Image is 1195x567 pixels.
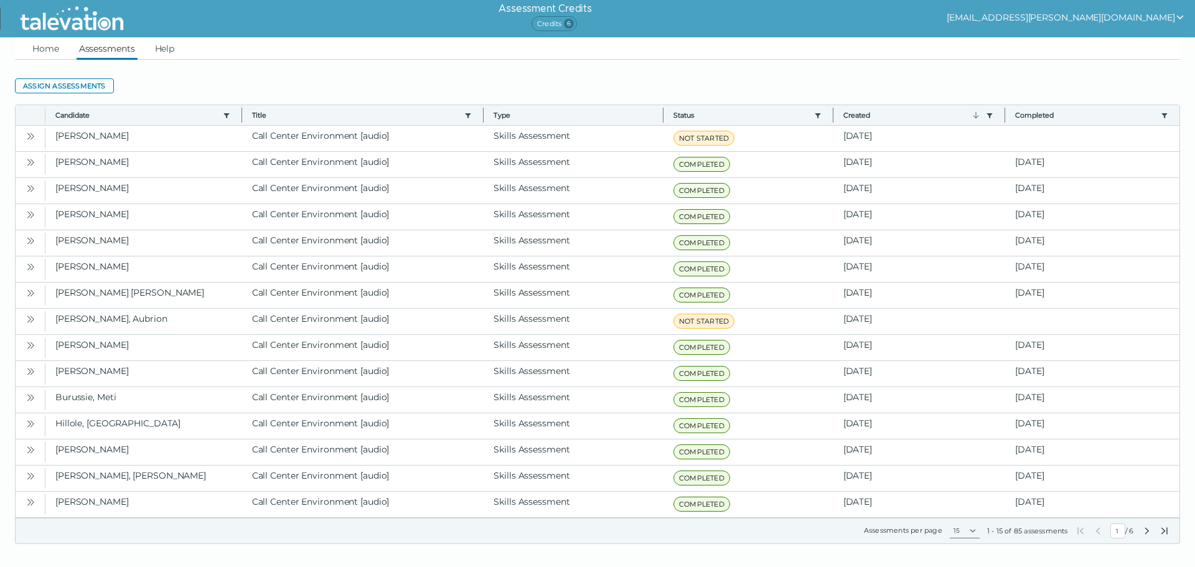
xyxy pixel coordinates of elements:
[673,131,734,146] span: NOT STARTED
[15,3,129,34] img: Talevation_Logo_Transparent_white.png
[242,230,484,256] clr-dg-cell: Call Center Environment [audio]
[484,413,663,439] clr-dg-cell: Skills Assessment
[45,178,242,204] clr-dg-cell: [PERSON_NAME]
[673,497,730,512] span: COMPLETED
[673,209,730,224] span: COMPLETED
[26,445,35,455] cds-icon: Open
[673,288,730,302] span: COMPLETED
[26,210,35,220] cds-icon: Open
[499,1,591,16] h6: Assessment Credits
[238,101,246,128] button: Column resize handle
[242,283,484,308] clr-dg-cell: Call Center Environment [audio]
[26,367,35,377] cds-icon: Open
[484,152,663,177] clr-dg-cell: Skills Assessment
[1142,526,1152,536] button: Next Page
[45,126,242,151] clr-dg-cell: [PERSON_NAME]
[55,110,218,120] button: Candidate
[26,340,35,350] cds-icon: Open
[23,259,38,274] button: Open
[45,204,242,230] clr-dg-cell: [PERSON_NAME]
[1005,204,1179,230] clr-dg-cell: [DATE]
[564,19,574,29] span: 6
[23,337,38,352] button: Open
[45,439,242,465] clr-dg-cell: [PERSON_NAME]
[1005,178,1179,204] clr-dg-cell: [DATE]
[833,413,1006,439] clr-dg-cell: [DATE]
[23,311,38,326] button: Open
[673,110,809,120] button: Status
[23,128,38,143] button: Open
[45,466,242,491] clr-dg-cell: [PERSON_NAME], [PERSON_NAME]
[484,335,663,360] clr-dg-cell: Skills Assessment
[1015,110,1156,120] button: Completed
[833,256,1006,282] clr-dg-cell: [DATE]
[484,256,663,282] clr-dg-cell: Skills Assessment
[26,314,35,324] cds-icon: Open
[242,387,484,413] clr-dg-cell: Call Center Environment [audio]
[26,393,35,403] cds-icon: Open
[659,101,667,128] button: Column resize handle
[673,314,734,329] span: NOT STARTED
[30,37,62,60] a: Home
[242,152,484,177] clr-dg-cell: Call Center Environment [audio]
[23,154,38,169] button: Open
[45,230,242,256] clr-dg-cell: [PERSON_NAME]
[242,309,484,334] clr-dg-cell: Call Center Environment [audio]
[15,78,114,93] button: Assign assessments
[829,101,837,128] button: Column resize handle
[833,361,1006,387] clr-dg-cell: [DATE]
[1005,335,1179,360] clr-dg-cell: [DATE]
[987,526,1068,536] div: 1 - 15 of 85 assessments
[1093,526,1103,536] button: Previous Page
[833,387,1006,413] clr-dg-cell: [DATE]
[1075,523,1169,538] div: /
[23,390,38,405] button: Open
[242,361,484,387] clr-dg-cell: Call Center Environment [audio]
[947,10,1185,25] button: show user actions
[532,16,577,31] span: Credits
[673,444,730,459] span: COMPLETED
[484,466,663,491] clr-dg-cell: Skills Assessment
[45,256,242,282] clr-dg-cell: [PERSON_NAME]
[23,442,38,457] button: Open
[242,204,484,230] clr-dg-cell: Call Center Environment [audio]
[1005,492,1179,517] clr-dg-cell: [DATE]
[484,439,663,465] clr-dg-cell: Skills Assessment
[1005,256,1179,282] clr-dg-cell: [DATE]
[484,387,663,413] clr-dg-cell: Skills Assessment
[45,152,242,177] clr-dg-cell: [PERSON_NAME]
[843,110,982,120] button: Created
[26,236,35,246] cds-icon: Open
[494,110,653,120] span: Type
[833,152,1006,177] clr-dg-cell: [DATE]
[1005,361,1179,387] clr-dg-cell: [DATE]
[484,283,663,308] clr-dg-cell: Skills Assessment
[673,392,730,407] span: COMPLETED
[673,471,730,485] span: COMPLETED
[673,418,730,433] span: COMPLETED
[833,492,1006,517] clr-dg-cell: [DATE]
[1005,387,1179,413] clr-dg-cell: [DATE]
[484,178,663,204] clr-dg-cell: Skills Assessment
[1005,152,1179,177] clr-dg-cell: [DATE]
[26,471,35,481] cds-icon: Open
[1005,439,1179,465] clr-dg-cell: [DATE]
[23,285,38,300] button: Open
[45,413,242,439] clr-dg-cell: Hillole, [GEOGRAPHIC_DATA]
[1128,526,1135,536] span: Total Pages
[833,126,1006,151] clr-dg-cell: [DATE]
[484,230,663,256] clr-dg-cell: Skills Assessment
[673,261,730,276] span: COMPLETED
[242,413,484,439] clr-dg-cell: Call Center Environment [audio]
[26,419,35,429] cds-icon: Open
[26,288,35,298] cds-icon: Open
[45,283,242,308] clr-dg-cell: [PERSON_NAME] [PERSON_NAME]
[673,235,730,250] span: COMPLETED
[1005,230,1179,256] clr-dg-cell: [DATE]
[23,233,38,248] button: Open
[26,157,35,167] cds-icon: Open
[45,309,242,334] clr-dg-cell: [PERSON_NAME], Aubrion
[45,361,242,387] clr-dg-cell: [PERSON_NAME]
[479,101,487,128] button: Column resize handle
[242,256,484,282] clr-dg-cell: Call Center Environment [audio]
